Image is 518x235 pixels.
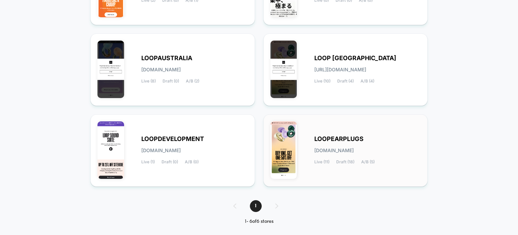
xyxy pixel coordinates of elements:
img: LOOPDEVELOPMENT [97,121,124,179]
span: LOOP [GEOGRAPHIC_DATA] [314,56,396,61]
span: LOOPDEVELOPMENT [141,137,204,141]
div: 1 - 6 of 6 stores [227,219,292,225]
span: Draft (4) [337,79,354,84]
span: A/B (5) [361,160,375,164]
span: [DOMAIN_NAME] [141,148,181,153]
span: LOOPEARPLUGS [314,137,364,141]
img: LOOP_UNITED_STATES [270,41,297,98]
span: A/B (0) [185,160,199,164]
span: 1 [250,200,262,212]
span: A/B (2) [186,79,199,84]
span: Draft (0) [163,79,179,84]
span: Draft (18) [336,160,354,164]
span: LOOPAUSTRALIA [141,56,192,61]
span: A/B (4) [361,79,374,84]
span: [DOMAIN_NAME] [314,148,354,153]
span: [URL][DOMAIN_NAME] [314,67,366,72]
span: Live (11) [314,160,329,164]
span: [DOMAIN_NAME] [141,67,181,72]
span: Live (1) [141,160,155,164]
img: LOOPAUSTRALIA [97,41,124,98]
span: Live (8) [141,79,156,84]
span: Draft (0) [162,160,178,164]
img: LOOPEARPLUGS [270,121,297,179]
span: Live (10) [314,79,330,84]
